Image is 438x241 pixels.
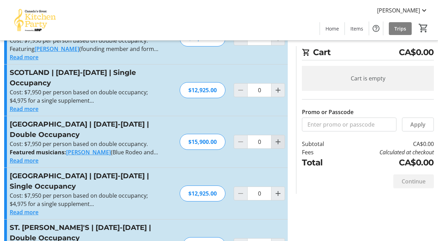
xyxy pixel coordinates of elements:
img: Canada’s Great Kitchen Party's Logo [4,3,66,37]
a: Items [345,22,369,35]
div: $12,925.00 [180,82,225,98]
button: Increment by one [271,84,285,97]
div: Cart is empty [302,66,434,91]
span: Trips [394,25,406,32]
h3: [GEOGRAPHIC_DATA] | [DATE]-[DATE] | Double Occupancy [10,119,161,140]
p: Cost: $7,950 per person based on double occupancy. [10,36,161,45]
p: Featuring (founding member and former lead singer, guitarist and primary songwriter of the Barena... [10,45,161,53]
button: Increment by one [271,187,285,200]
button: Help [369,21,383,35]
input: SPAIN | May 12-19, 2026 | Single Occupancy Quantity [247,187,271,200]
button: Apply [402,118,434,131]
div: $15,900.00 [180,134,225,150]
span: Apply [410,120,426,129]
h3: [GEOGRAPHIC_DATA] | [DATE]-[DATE] | Single Occupancy [10,171,161,191]
button: Increment by one [271,135,285,148]
button: Read more [10,53,38,61]
button: Read more [10,208,38,216]
a: [PERSON_NAME] [66,148,111,156]
td: Fees [302,148,340,156]
div: $12,925.00 [180,186,225,201]
p: Cost: $7,950 per person based on double occupancy. [10,140,161,148]
a: Trips [389,22,412,35]
span: Items [350,25,363,32]
span: [PERSON_NAME] [377,6,420,15]
p: Cost: $7,950 per person based on double occupancy; $4,975 for a single supplement [10,88,161,105]
strong: Featured musicians: [10,148,111,156]
button: Read more [10,105,38,113]
td: CA$0.00 [340,156,434,169]
td: Calculated at checkout [340,148,434,156]
td: CA$0.00 [340,140,434,148]
h2: Cart [302,46,434,60]
label: Promo or Passcode [302,108,354,116]
input: SCOTLAND | May 4-11, 2026 | Single Occupancy Quantity [247,83,271,97]
button: Cart [417,22,430,34]
button: Read more [10,156,38,165]
h3: SCOTLAND | [DATE]-[DATE] | Single Occupancy [10,67,161,88]
a: Home [320,22,345,35]
input: Enter promo or passcode [302,118,396,131]
input: SPAIN | May 12-19, 2026 | Double Occupancy Quantity [247,135,271,149]
span: Home [325,25,339,32]
a: [PERSON_NAME] [35,45,79,53]
span: CA$0.00 [399,46,434,59]
td: Subtotal [302,140,340,148]
p: (Blue Rodeo and the [PERSON_NAME] Band), ([PERSON_NAME] and the Legendary Hearts and The Cariboo ... [10,148,161,156]
p: Cost: $7,950 per person based on double occupancy; $4,975 for a single supplement [10,191,161,208]
button: [PERSON_NAME] [372,5,434,16]
td: Total [302,156,340,169]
